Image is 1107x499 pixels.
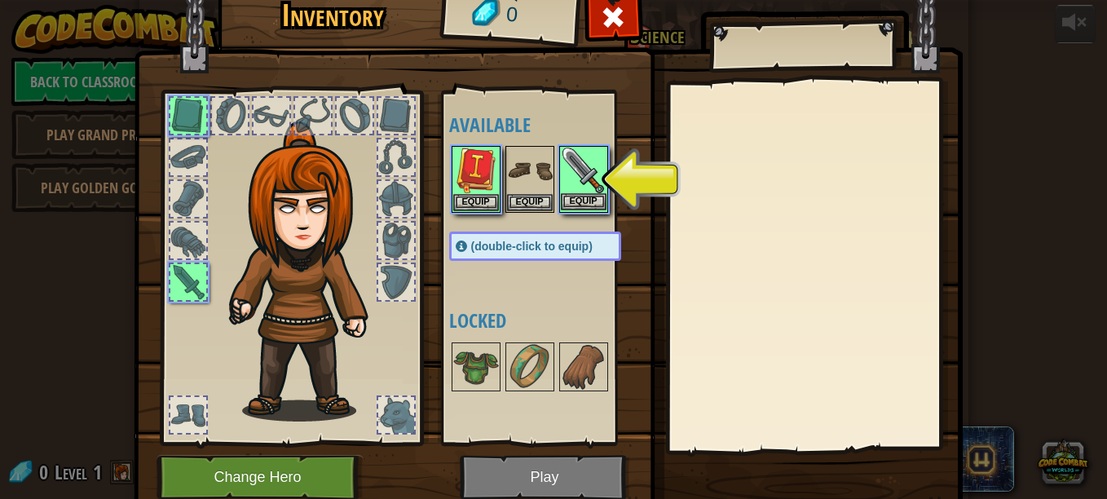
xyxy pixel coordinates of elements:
[453,344,499,390] img: portrait.png
[453,194,499,211] button: Equip
[471,240,593,253] span: (double-click to equip)
[561,344,606,390] img: portrait.png
[222,121,397,422] img: hair_f2.png
[561,193,606,210] button: Equip
[507,344,553,390] img: portrait.png
[453,148,499,193] img: portrait.png
[449,310,654,331] h4: Locked
[507,148,553,193] img: portrait.png
[561,148,606,193] img: portrait.png
[507,194,553,211] button: Equip
[449,114,654,135] h4: Available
